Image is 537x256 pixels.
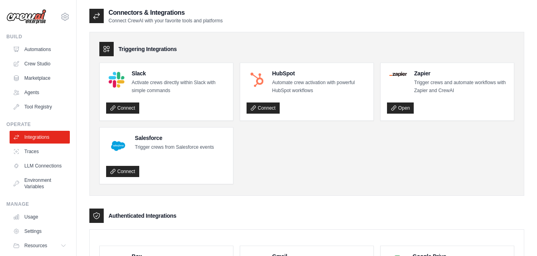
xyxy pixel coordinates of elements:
a: Traces [10,145,70,158]
a: Connect [106,166,139,177]
button: Resources [10,239,70,252]
p: Activate crews directly within Slack with simple commands [132,79,227,95]
h3: Authenticated Integrations [109,212,176,220]
a: Automations [10,43,70,56]
a: Open [387,102,414,114]
span: Resources [24,242,47,249]
a: Integrations [10,131,70,144]
a: Connect [106,102,139,114]
h3: Triggering Integrations [118,45,177,53]
img: Logo [6,9,46,24]
p: Connect CrewAI with your favorite tools and platforms [109,18,223,24]
img: Salesforce Logo [109,136,128,156]
p: Trigger crews and automate workflows with Zapier and CrewAI [414,79,507,95]
a: Usage [10,211,70,223]
img: Zapier Logo [389,72,407,77]
a: Connect [247,102,280,114]
h4: Slack [132,69,227,77]
a: Tool Registry [10,100,70,113]
p: Automate crew activation with powerful HubSpot workflows [272,79,367,95]
h4: Zapier [414,69,507,77]
a: Marketplace [10,72,70,85]
h4: Salesforce [135,134,214,142]
a: Environment Variables [10,174,70,193]
h4: HubSpot [272,69,367,77]
a: Crew Studio [10,57,70,70]
h2: Connectors & Integrations [109,8,223,18]
img: Slack Logo [109,72,124,88]
div: Build [6,33,70,40]
img: HubSpot Logo [249,72,265,88]
a: LLM Connections [10,160,70,172]
p: Trigger crews from Salesforce events [135,144,214,152]
a: Settings [10,225,70,238]
div: Manage [6,201,70,207]
a: Agents [10,86,70,99]
div: Operate [6,121,70,128]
